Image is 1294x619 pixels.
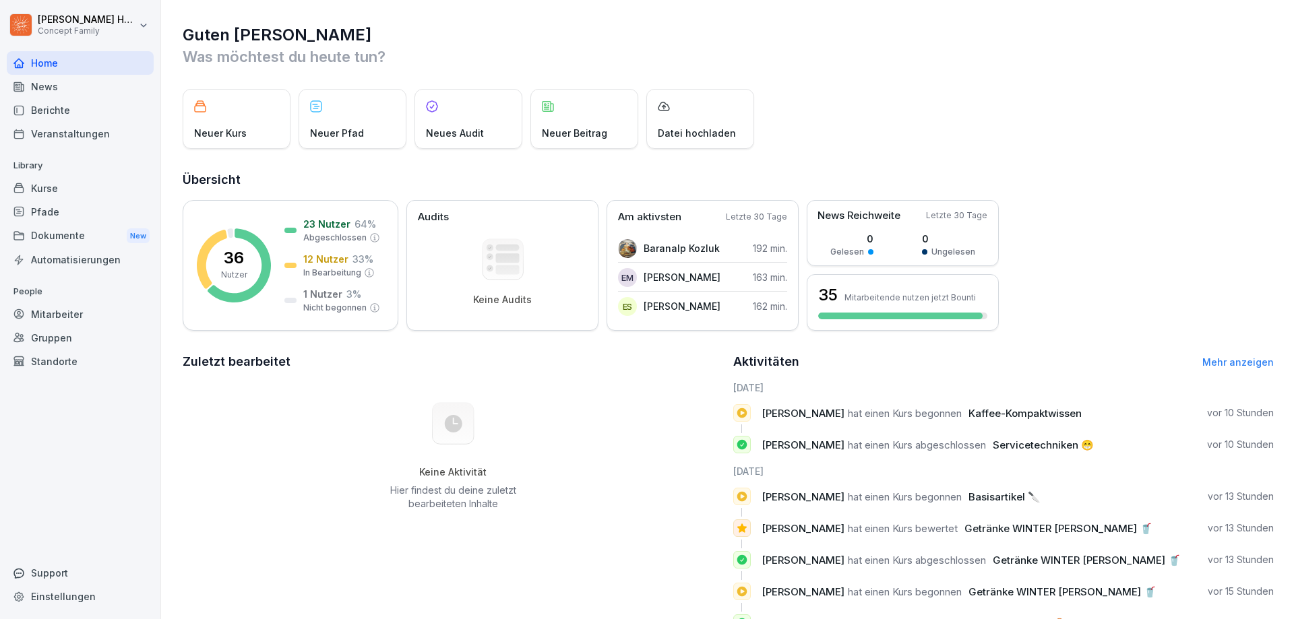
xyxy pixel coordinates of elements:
a: Kurse [7,176,154,200]
a: Gruppen [7,326,154,350]
p: Am aktivsten [618,209,681,225]
p: 192 min. [753,241,787,255]
p: 162 min. [753,299,787,313]
p: [PERSON_NAME] [644,270,720,284]
p: Abgeschlossen [303,232,367,244]
p: Neuer Pfad [310,126,364,140]
a: Einstellungen [7,585,154,608]
p: vor 13 Stunden [1208,521,1274,535]
span: [PERSON_NAME] [762,407,844,420]
a: Berichte [7,98,154,122]
h1: Guten [PERSON_NAME] [183,24,1274,46]
p: Nicht begonnen [303,302,367,314]
div: ES [618,297,637,316]
span: hat einen Kurs begonnen [848,407,962,420]
div: Dokumente [7,224,154,249]
p: [PERSON_NAME] [644,299,720,313]
span: hat einen Kurs begonnen [848,585,962,598]
p: Neuer Kurs [194,126,247,140]
p: 3 % [346,287,361,301]
p: Audits [418,209,449,225]
a: Standorte [7,350,154,373]
p: In Bearbeitung [303,267,361,279]
p: Neuer Beitrag [542,126,607,140]
p: Letzte 30 Tage [726,211,787,223]
p: Hier findest du deine zuletzt bearbeiteten Inhalte [385,484,521,511]
p: 36 [224,250,244,266]
span: [PERSON_NAME] [762,438,844,451]
p: News Reichweite [818,208,900,224]
p: vor 13 Stunden [1208,553,1274,566]
span: hat einen Kurs abgeschlossen [848,554,986,566]
a: Pfade [7,200,154,224]
a: Mehr anzeigen [1202,356,1274,368]
p: Mitarbeitende nutzen jetzt Bounti [844,292,976,302]
h6: [DATE] [733,464,1274,478]
p: Nutzer [221,269,247,281]
p: Was möchtest du heute tun? [183,46,1274,67]
p: vor 10 Stunden [1207,438,1274,451]
h2: Übersicht [183,170,1274,189]
div: New [127,228,150,244]
img: sr2ten894h8x69xldjs82xc4.png [618,239,637,258]
p: Library [7,155,154,176]
p: 23 Nutzer [303,217,350,231]
span: [PERSON_NAME] [762,585,844,598]
span: Getränke WINTER [PERSON_NAME] 🥤 [964,522,1152,535]
span: hat einen Kurs bewertet [848,522,958,535]
h2: Aktivitäten [733,352,799,371]
span: [PERSON_NAME] [762,522,844,535]
span: Basisartikel 🔪 [968,490,1041,503]
p: Datei hochladen [658,126,736,140]
h2: Zuletzt bearbeitet [183,352,724,371]
p: vor 13 Stunden [1208,490,1274,503]
p: 0 [830,232,873,246]
div: Support [7,561,154,585]
p: 12 Nutzer [303,252,348,266]
a: Home [7,51,154,75]
p: 163 min. [753,270,787,284]
span: Servicetechniken 😁 [993,438,1094,451]
span: [PERSON_NAME] [762,490,844,503]
h3: 35 [818,284,838,306]
div: EM [618,268,637,287]
p: 64 % [355,217,376,231]
p: Gelesen [830,246,864,258]
p: [PERSON_NAME] Huttarsch [38,14,136,26]
p: People [7,281,154,302]
span: [PERSON_NAME] [762,554,844,566]
h5: Keine Aktivität [385,466,521,478]
p: vor 15 Stunden [1208,585,1274,598]
a: Veranstaltungen [7,122,154,145]
span: hat einen Kurs abgeschlossen [848,438,986,451]
span: Getränke WINTER [PERSON_NAME] 🥤 [993,554,1181,566]
p: 0 [922,232,975,246]
p: 1 Nutzer [303,287,342,301]
p: Letzte 30 Tage [926,209,987,222]
a: News [7,75,154,98]
a: DokumenteNew [7,224,154,249]
p: Baranalp Kozluk [644,241,720,255]
span: Getränke WINTER [PERSON_NAME] 🥤 [968,585,1157,598]
p: vor 10 Stunden [1207,406,1274,420]
h6: [DATE] [733,381,1274,395]
a: Mitarbeiter [7,302,154,326]
span: hat einen Kurs begonnen [848,490,962,503]
span: Kaffee-Kompaktwissen [968,407,1082,420]
p: Ungelesen [931,246,975,258]
p: 33 % [352,252,373,266]
p: Neues Audit [426,126,484,140]
p: Concept Family [38,26,136,36]
p: Keine Audits [473,294,532,306]
a: Automatisierungen [7,248,154,271]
